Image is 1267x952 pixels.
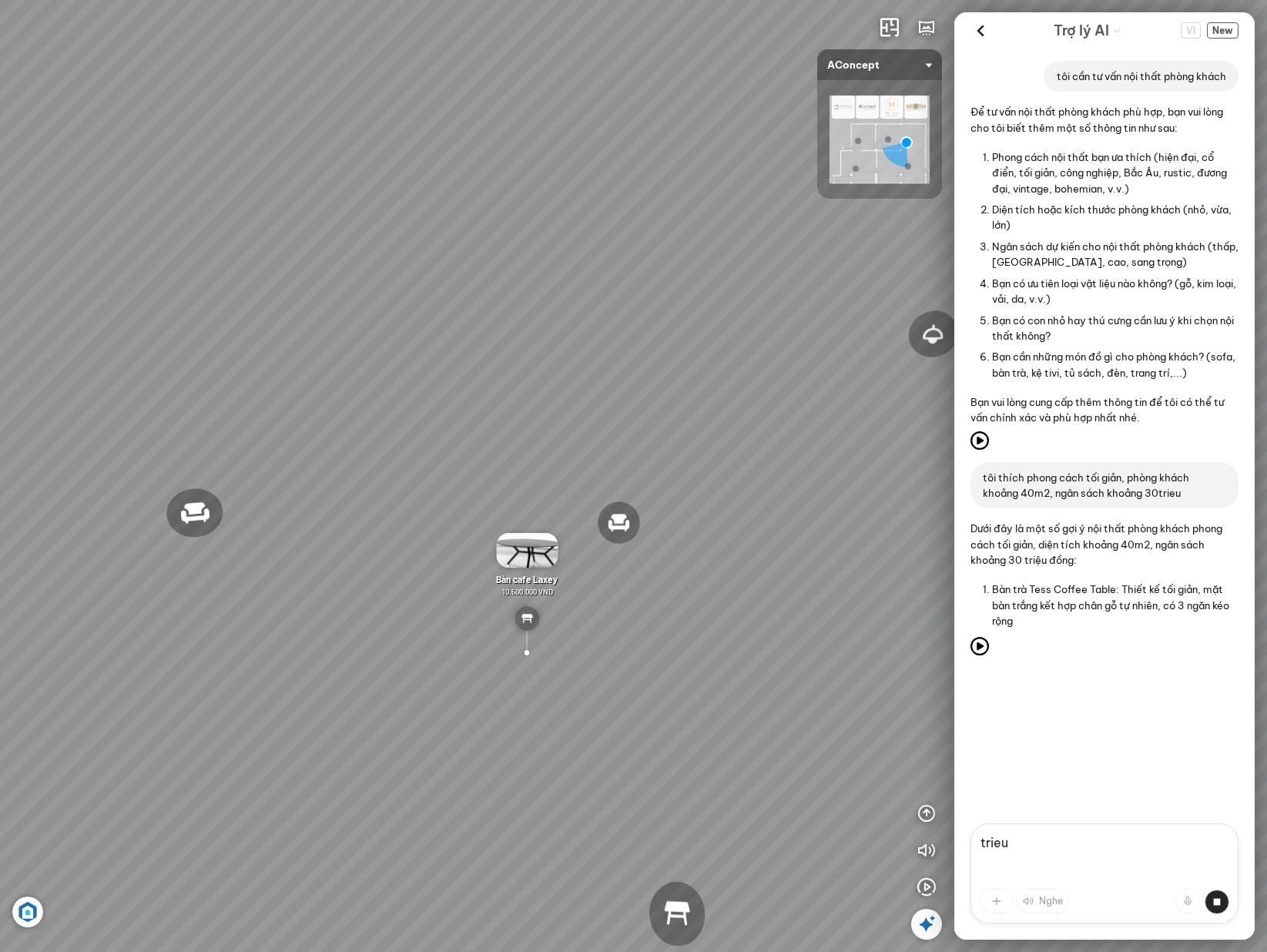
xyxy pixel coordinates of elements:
p: Dưới đây là một số gợi ý nội thất phòng khách phong cách tối giản, diện tích khoảng 40m2, ngân sá... [970,521,1239,568]
img: table_YREKD739JCN6.svg [515,606,539,631]
li: Ngân sách dự kiến cho nội thất phòng khách (thấp, [GEOGRAPHIC_DATA], cao, sang trọng) [992,236,1239,273]
p: tôi cần tư vấn nội thất phòng khách [1057,69,1226,84]
li: Bạn có ưu tiên loại vật liệu nào không? (gỗ, kim loại, vải, da, v.v.) [992,273,1239,310]
img: B_n_cafe_Laxey_4XGWNAEYRY6G.gif [496,533,558,568]
span: New [1207,22,1239,39]
span: 10.500.000 VND [501,587,553,596]
span: Trợ lý AI [1054,20,1109,42]
p: Bạn vui lòng cung cấp thêm thông tin để tôi có thể tư vấn chính xác và phù hợp nhất nhé. [970,394,1239,426]
li: Bạn có con nhỏ hay thú cưng cần lưu ý khi chọn nội thất không? [992,310,1239,347]
div: AI Guide options [1054,18,1121,42]
button: Change language [1181,22,1201,39]
span: AConcept [827,49,932,80]
li: Bàn trà Tess Coffee Table: Thiết kế tối giản, mặt bàn trắng kết hợp chân gỗ tự nhiên, có 3 ngăn k... [992,579,1239,632]
p: Để tư vấn nội thất phòng khách phù hợp, bạn vui lòng cho tôi biết thêm một số thông tin như sau: [970,104,1239,136]
img: AConcept_CTMHTJT2R6E4.png [830,96,930,183]
span: VI [1181,22,1201,39]
p: tôi thích phong cách tối giản, phòng khách khoảng 40m2, ngân sách khoảng 30trieu [983,470,1226,501]
li: Diện tích hoặc kích thước phòng khách (nhỏ, vừa, lớn) [992,199,1239,236]
textarea: trieu [970,823,1239,924]
img: Artboard_6_4x_1_F4RHW9YJWHU.jpg [12,897,43,927]
li: Bạn cần những món đồ gì cho phòng khách? (sofa, bàn trà, kệ tivi, tủ sách, đèn, trang trí,...) [992,347,1239,384]
button: New Chat [1207,22,1239,39]
li: Phong cách nội thất bạn ưa thích (hiện đại, cổ điển, tối giản, công nghiệp, Bắc Âu, rustic, đương... [992,146,1239,199]
span: Bàn cafe Laxey [496,574,558,585]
